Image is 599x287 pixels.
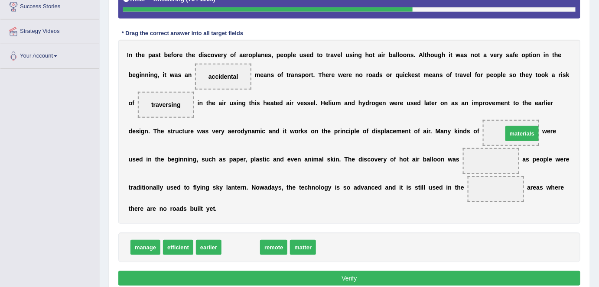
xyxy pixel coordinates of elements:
b: t [311,71,313,78]
b: o [277,71,281,78]
b: o [248,52,252,58]
b: y [362,100,366,106]
b: p [277,52,280,58]
b: s [349,52,353,58]
b: i [330,100,332,106]
b: o [403,52,407,58]
b: e [192,52,195,58]
b: u [230,100,234,106]
b: a [484,52,487,58]
b: g [438,52,442,58]
b: e [300,100,304,106]
b: a [175,71,178,78]
b: a [286,100,290,106]
b: n [505,100,508,106]
b: w [456,52,461,58]
b: o [369,52,373,58]
b: l [291,52,293,58]
b: . [316,100,317,106]
b: w [170,71,175,78]
b: e [243,52,246,58]
b: o [477,71,481,78]
b: t [164,71,166,78]
b: d [376,71,380,78]
b: a [426,100,430,106]
b: t [373,52,375,58]
span: Drop target [138,92,194,118]
span: accidental [208,73,238,80]
b: T [318,71,322,78]
b: r [329,71,331,78]
button: Verify [118,271,580,286]
b: n [471,52,475,58]
b: n [188,71,192,78]
b: h [208,100,212,106]
b: t [159,52,161,58]
b: r [309,71,311,78]
b: h [427,52,431,58]
b: f [281,71,283,78]
b: s [410,52,414,58]
b: h [365,52,369,58]
b: w [390,100,394,106]
b: a [433,71,436,78]
b: l [501,71,503,78]
div: * Drag the correct answer into all target fields [118,29,247,38]
b: i [202,52,204,58]
b: t [425,52,427,58]
b: r [224,100,226,106]
b: e [276,100,279,106]
b: u [407,100,411,106]
b: o [230,52,234,58]
b: a [462,100,465,106]
b: u [332,100,336,106]
b: h [188,52,192,58]
b: s [509,71,513,78]
b: i [472,100,474,106]
b: a [460,71,463,78]
b: e [168,52,171,58]
b: o [319,52,323,58]
b: s [233,100,237,106]
span: Drop target [195,64,251,90]
b: s [307,100,311,106]
b: r [177,52,179,58]
b: i [198,100,199,106]
a: Your Account [0,44,99,66]
b: e [293,52,296,58]
b: i [353,52,355,58]
b: v [334,52,337,58]
b: d [199,52,202,58]
b: n [537,52,540,58]
b: o [485,100,489,106]
b: s [379,71,383,78]
b: r [435,100,437,106]
b: i [381,52,383,58]
b: n [407,52,411,58]
b: g [375,100,379,106]
b: o [173,52,177,58]
b: n [382,100,386,106]
b: a [552,71,555,78]
b: h [138,52,142,58]
b: e [311,100,314,106]
b: f [171,52,173,58]
b: i [561,71,563,78]
b: p [497,71,501,78]
b: f [234,52,236,58]
b: a [291,71,294,78]
b: i [544,52,545,58]
b: n [355,52,358,58]
b: m [474,100,479,106]
b: t [317,52,319,58]
b: s [464,52,467,58]
b: t [520,71,522,78]
b: g [358,52,362,58]
b: r [291,100,293,106]
b: e [337,52,341,58]
b: h [264,100,267,106]
b: s [268,52,272,58]
b: o [368,71,372,78]
b: a [372,71,376,78]
b: t [456,71,458,78]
